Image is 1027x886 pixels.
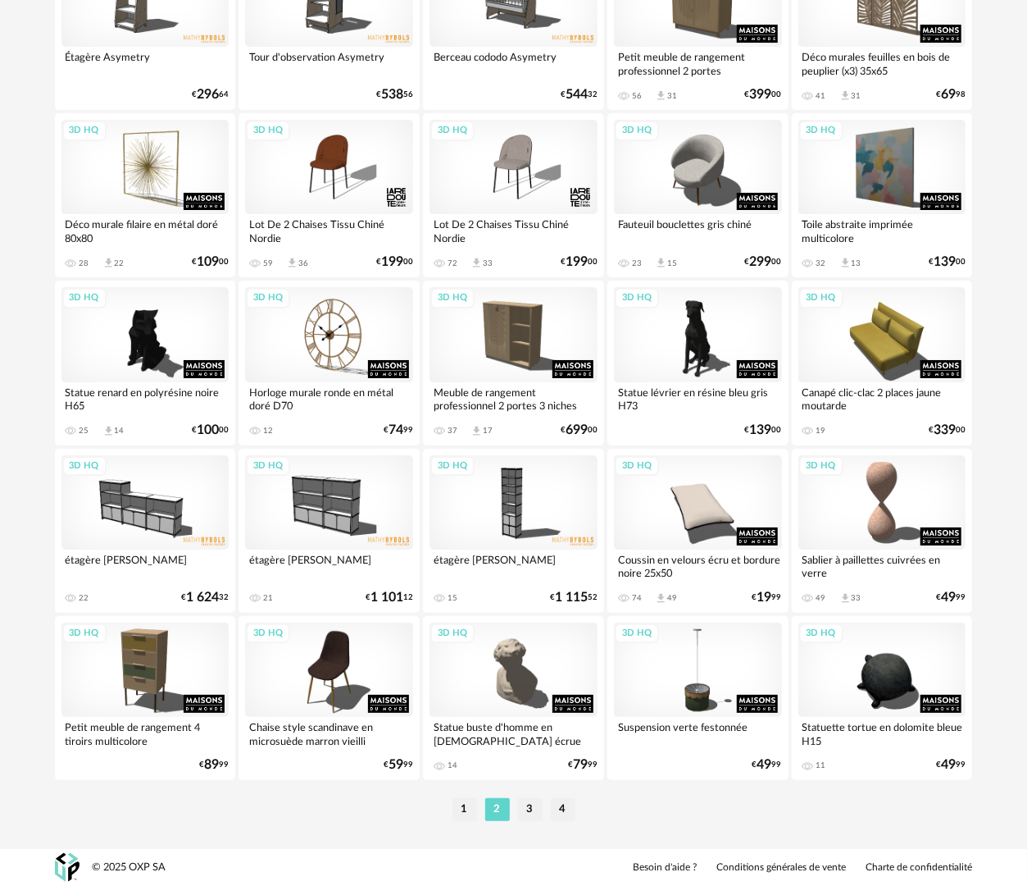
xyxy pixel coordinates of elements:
a: 3D HQ Statue renard en polyrésine noire H65 25 Download icon 14 €10000 [55,281,236,445]
div: Statue renard en polyrésine noire H65 [61,382,229,415]
div: 3D HQ [430,456,475,477]
a: 3D HQ Lot De 2 Chaises Tissu Chiné Nordie 59 Download icon 36 €19900 [239,113,420,277]
div: € 00 [929,425,966,436]
div: € 12 [366,592,413,603]
div: 3D HQ [62,121,107,141]
div: 28 [80,258,89,268]
div: Statue buste d'homme en [DEMOGRAPHIC_DATA] écrue H50 [429,717,598,750]
div: 22 [115,258,125,268]
div: 11 [816,760,826,770]
div: 14 [448,760,457,770]
span: 296 [197,89,219,100]
div: 3D HQ [246,121,290,141]
a: 3D HQ étagère [PERSON_NAME] 15 €1 11552 [423,449,604,613]
div: € 00 [745,257,782,267]
div: 22 [80,593,89,603]
div: € 00 [192,425,229,436]
div: 33 [852,593,861,603]
div: 3D HQ [430,121,475,141]
div: 37 [448,426,457,436]
span: Download icon [286,257,298,269]
div: Lot De 2 Chaises Tissu Chiné Nordie [245,214,413,247]
div: 36 [298,258,308,268]
div: 3D HQ [430,288,475,308]
li: 1 [452,798,477,821]
div: 21 [263,593,273,603]
span: 79 [573,760,588,770]
div: 23 [632,258,642,268]
div: étagère [PERSON_NAME] [245,550,413,582]
div: 56 [632,91,642,101]
div: Sablier à paillettes cuivrées en verre [798,550,966,582]
div: 25 [80,426,89,436]
div: 3D HQ [799,288,843,308]
a: 3D HQ Statue lévrier en résine bleu gris H73 €13900 [607,281,788,445]
span: 100 [197,425,219,436]
span: 89 [204,760,219,770]
span: 399 [750,89,772,100]
div: Suspension verte festonnée [614,717,782,750]
div: Petit meuble de rangement 4 tiroirs multicolore [61,717,229,750]
div: € 52 [550,592,598,603]
div: étagère [PERSON_NAME] [61,550,229,582]
span: 1 115 [555,592,588,603]
span: Download icon [470,257,483,269]
span: Download icon [102,425,115,437]
div: € 98 [936,89,966,100]
li: 3 [518,798,543,821]
div: 3D HQ [62,456,107,477]
div: 74 [632,593,642,603]
div: € 32 [561,89,598,100]
div: € 99 [936,760,966,770]
a: 3D HQ Chaise style scandinave en microsuède marron vieilli €5999 [239,616,420,780]
a: 3D HQ Canapé clic-clac 2 places jaune moutarde 19 €33900 [792,281,973,445]
div: € 99 [936,592,966,603]
a: Charte de confidentialité [866,861,973,875]
span: 339 [934,425,956,436]
a: 3D HQ Fauteuil bouclettes gris chiné 23 Download icon 15 €29900 [607,113,788,277]
div: 3D HQ [615,623,659,644]
div: 41 [816,91,826,101]
span: 109 [197,257,219,267]
a: 3D HQ Suspension verte festonnée €4999 [607,616,788,780]
div: © 2025 OXP SA [93,861,166,875]
a: 3D HQ Sablier à paillettes cuivrées en verre 49 Download icon 33 €4999 [792,449,973,613]
div: 15 [448,593,457,603]
a: 3D HQ Toile abstraite imprimée multicolore 32 Download icon 13 €13900 [792,113,973,277]
div: 3D HQ [615,456,659,477]
div: € 00 [745,89,782,100]
span: 59 [389,760,403,770]
a: 3D HQ Statue buste d'homme en [DEMOGRAPHIC_DATA] écrue H50 14 €7999 [423,616,604,780]
div: € 99 [568,760,598,770]
div: 3D HQ [799,456,843,477]
a: 3D HQ Petit meuble de rangement 4 tiroirs multicolore €8999 [55,616,236,780]
div: € 99 [199,760,229,770]
a: Besoin d'aide ? [634,861,698,875]
div: Petit meuble de rangement professionnel 2 portes [614,47,782,80]
span: Download icon [839,89,852,102]
div: € 99 [752,760,782,770]
span: 699 [566,425,588,436]
span: Download icon [839,257,852,269]
span: 199 [381,257,403,267]
div: 19 [816,426,826,436]
div: 3D HQ [246,456,290,477]
div: 3D HQ [615,288,659,308]
div: Toile abstraite imprimée multicolore [798,214,966,247]
a: 3D HQ Coussin en velours écru et bordure noire 25x50 74 Download icon 49 €1999 [607,449,788,613]
span: 199 [566,257,588,267]
div: € 99 [384,425,413,436]
div: € 99 [752,592,782,603]
span: Download icon [655,592,667,605]
div: 15 [667,258,677,268]
div: 3D HQ [615,121,659,141]
span: 19 [757,592,772,603]
a: Conditions générales de vente [717,861,847,875]
span: 1 624 [186,592,219,603]
span: 74 [389,425,403,436]
div: 72 [448,258,457,268]
div: € 00 [561,257,598,267]
span: 1 101 [370,592,403,603]
a: 3D HQ étagère [PERSON_NAME] 22 €1 62432 [55,449,236,613]
div: 49 [667,593,677,603]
